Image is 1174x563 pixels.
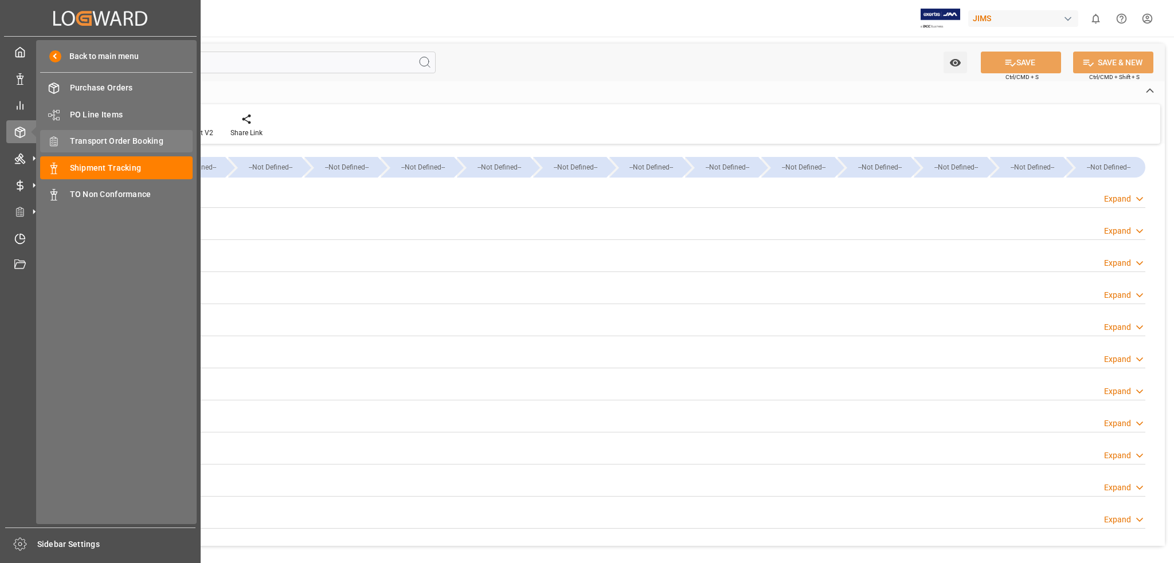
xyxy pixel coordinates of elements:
div: --Not Defined-- [457,157,530,178]
div: Expand [1104,385,1131,397]
div: --Not Defined-- [696,157,758,178]
div: --Not Defined-- [773,157,835,178]
div: Expand [1104,418,1131,430]
div: --Not Defined-- [925,157,987,178]
span: Ctrl/CMD + Shift + S [1089,73,1140,81]
a: PO Line Items [40,103,193,125]
span: TO Non Conformance [70,188,193,200]
div: Expand [1104,289,1131,301]
div: JIMS [968,10,1078,27]
button: show 0 new notifications [1083,6,1109,32]
div: Expand [1104,450,1131,462]
span: Ctrl/CMD + S [1005,73,1039,81]
a: Shipment Tracking [40,156,193,179]
span: Purchase Orders [70,82,193,94]
div: --Not Defined-- [545,157,606,178]
a: Timeslot Management V2 [6,227,194,249]
div: --Not Defined-- [685,157,758,178]
div: --Not Defined-- [609,157,683,178]
div: --Not Defined-- [849,157,911,178]
div: Share Link [230,128,263,138]
div: --Not Defined-- [838,157,911,178]
div: Expand [1104,353,1131,365]
a: Purchase Orders [40,77,193,99]
span: Sidebar Settings [37,538,196,550]
a: Document Management [6,254,194,276]
div: --Not Defined-- [1078,157,1140,178]
div: Expand [1104,482,1131,494]
a: My Cockpit [6,41,194,63]
div: --Not Defined-- [152,157,225,178]
div: --Not Defined-- [1066,157,1145,178]
span: PO Line Items [70,109,193,121]
img: Exertis%20JAM%20-%20Email%20Logo.jpg_1722504956.jpg [921,9,960,29]
input: Search Fields [53,52,436,73]
span: Shipment Tracking [70,162,193,174]
div: --Not Defined-- [533,157,606,178]
div: --Not Defined-- [468,157,530,178]
div: Expand [1104,193,1131,205]
button: JIMS [968,7,1083,29]
div: --Not Defined-- [761,157,835,178]
div: --Not Defined-- [914,157,987,178]
a: TO Non Conformance [40,183,193,206]
a: Data Management [6,67,194,89]
div: --Not Defined-- [304,157,378,178]
div: Expand [1104,321,1131,333]
div: Expand [1104,514,1131,526]
span: Transport Order Booking [70,135,193,147]
a: Transport Order Booking [40,130,193,152]
div: --Not Defined-- [240,157,302,178]
button: Help Center [1109,6,1134,32]
span: Back to main menu [61,50,139,62]
div: --Not Defined-- [316,157,378,178]
div: Expand [1104,225,1131,237]
div: --Not Defined-- [990,157,1063,178]
div: Expand [1104,257,1131,269]
button: SAVE [981,52,1061,73]
a: My Reports [6,94,194,116]
div: --Not Defined-- [228,157,302,178]
button: SAVE & NEW [1073,52,1153,73]
button: open menu [944,52,967,73]
div: --Not Defined-- [621,157,683,178]
div: --Not Defined-- [1001,157,1063,178]
div: --Not Defined-- [381,157,454,178]
div: --Not Defined-- [392,157,454,178]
